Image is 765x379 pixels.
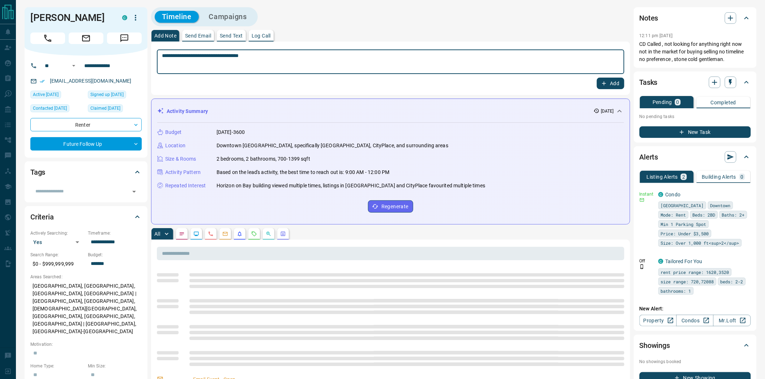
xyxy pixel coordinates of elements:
[722,211,745,218] span: Baths: 2+
[653,100,672,105] p: Pending
[661,202,704,209] span: [GEOGRAPHIC_DATA]
[179,231,185,237] svg: Notes
[640,33,673,38] p: 12:11 pm [DATE]
[167,108,208,115] p: Activity Summary
[693,211,715,218] span: Beds: 2BD
[640,191,654,197] p: Instant
[640,111,751,122] p: No pending tasks
[661,230,709,237] span: Price: Under $3,500
[640,340,670,351] h2: Showings
[661,278,714,285] span: size range: 720,72088
[640,74,751,91] div: Tasks
[122,15,127,20] div: condos.ca
[217,128,245,136] p: [DATE]-3600
[30,137,142,151] div: Future Follow Up
[208,231,214,237] svg: Calls
[88,252,142,258] p: Budget:
[202,11,254,23] button: Campaigns
[165,182,206,189] p: Repeated Interest
[165,169,201,176] p: Activity Pattern
[220,33,243,38] p: Send Text
[640,12,658,24] h2: Notes
[154,231,160,236] p: All
[222,231,228,237] svg: Emails
[88,91,142,101] div: Tue Mar 22 2022
[30,164,142,181] div: Tags
[661,211,686,218] span: Mode: Rent
[30,91,84,101] div: Mon Aug 11 2025
[601,108,614,114] p: [DATE]
[640,126,751,138] button: New Task
[165,142,185,149] p: Location
[640,40,751,63] p: CD Called , not looking for anything right now not in the market for buying selling no timeline n...
[640,315,677,326] a: Property
[682,174,685,179] p: 2
[640,358,751,365] p: No showings booked
[702,174,736,179] p: Building Alerts
[368,200,413,213] button: Regenerate
[217,155,310,163] p: 2 bedrooms, 2 bathrooms, 700-1399 sqft
[280,231,286,237] svg: Agent Actions
[30,280,142,337] p: [GEOGRAPHIC_DATA], [GEOGRAPHIC_DATA], [GEOGRAPHIC_DATA], [GEOGRAPHIC_DATA] | [GEOGRAPHIC_DATA], [...
[217,169,389,176] p: Based on the lead's activity, the best time to reach out is: 9:00 AM - 12:00 PM
[193,231,199,237] svg: Lead Browsing Activity
[88,363,142,369] p: Min Size:
[647,174,678,179] p: Listing Alerts
[640,337,751,354] div: Showings
[185,33,211,38] p: Send Email
[155,11,199,23] button: Timeline
[217,142,448,149] p: Downtown [GEOGRAPHIC_DATA], specifically [GEOGRAPHIC_DATA], CityPlace, and surrounding areas
[658,259,663,264] div: condos.ca
[640,258,654,264] p: Off
[30,230,84,236] p: Actively Searching:
[640,9,751,27] div: Notes
[666,192,681,197] a: Condo
[30,118,142,131] div: Renter
[50,78,132,84] a: [EMAIL_ADDRESS][DOMAIN_NAME]
[676,100,679,105] p: 0
[30,166,45,178] h2: Tags
[30,274,142,280] p: Areas Searched:
[40,79,45,84] svg: Email Verified
[711,100,736,105] p: Completed
[30,258,84,270] p: $0 - $999,999,999
[129,187,139,197] button: Open
[661,269,729,276] span: rent price range: 1620,3520
[90,105,120,112] span: Claimed [DATE]
[30,252,84,258] p: Search Range:
[88,230,142,236] p: Timeframe:
[640,305,751,313] p: New Alert:
[676,315,714,326] a: Condos
[640,77,658,88] h2: Tasks
[165,155,196,163] p: Size & Rooms
[237,231,243,237] svg: Listing Alerts
[88,104,142,114] div: Mon Feb 24 2025
[251,231,257,237] svg: Requests
[90,91,124,98] span: Signed up [DATE]
[661,221,706,228] span: Min 1 Parking Spot
[741,174,744,179] p: 0
[661,239,739,247] span: Size: Over 1,000 ft<sup>2</sup>
[107,32,142,44] span: Message
[30,236,84,248] div: Yes
[30,341,142,348] p: Motivation:
[640,148,751,166] div: Alerts
[33,91,59,98] span: Active [DATE]
[30,208,142,226] div: Criteria
[266,231,272,237] svg: Opportunities
[69,32,103,44] span: Email
[713,315,751,326] a: Mr.Loft
[165,128,182,136] p: Budget
[157,105,624,118] div: Activity Summary[DATE]
[30,104,84,114] div: Tue Feb 25 2025
[30,32,65,44] span: Call
[252,33,271,38] p: Log Call
[658,192,663,197] div: condos.ca
[640,264,645,269] svg: Push Notification Only
[154,33,176,38] p: Add Note
[217,182,485,189] p: Horizon on Bay building viewed multiple times, listings in [GEOGRAPHIC_DATA] and CityPlace favour...
[721,278,743,285] span: beds: 2-2
[597,78,624,89] button: Add
[661,287,691,295] span: bathrooms: 1
[30,211,54,223] h2: Criteria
